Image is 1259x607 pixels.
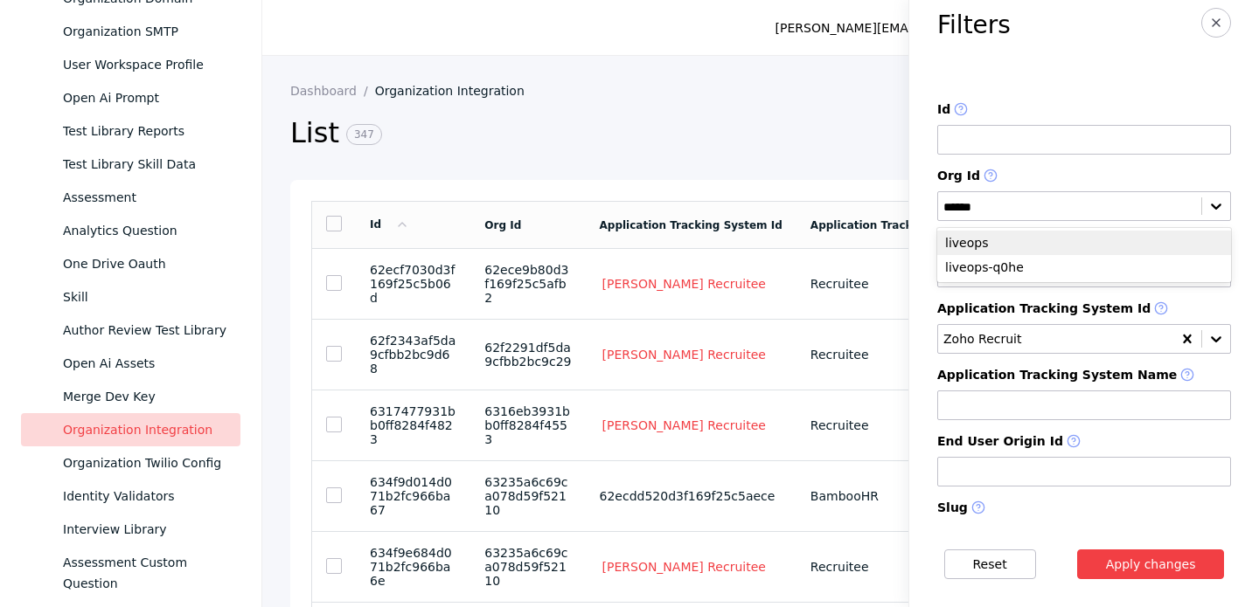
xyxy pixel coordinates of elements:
a: User Workspace Profile [21,48,240,81]
div: Author Review Test Library [63,320,226,341]
a: Organization SMTP [21,15,240,48]
label: Slug [937,500,1231,516]
span: 6316eb3931bb0ff8284f4553 [484,404,570,446]
div: liveops-q0he [937,255,1231,279]
button: Apply changes [1077,549,1225,579]
div: Assessment Custom Question [63,552,226,594]
div: Analytics Question [63,220,226,241]
div: Test Library Reports [63,121,226,141]
a: [PERSON_NAME] Recruitee [600,417,769,433]
label: Application Tracking System Id [937,301,1231,317]
h3: Filters [937,11,1011,39]
div: Organization Integration [63,419,226,440]
a: Interview Library [21,513,240,546]
a: Assessment [21,181,240,214]
a: Organization Integration [375,84,539,98]
a: Skill [21,280,240,314]
section: 634f9d014d071b2fc966ba67 [370,475,456,517]
span: 62ecdd520d3f169f25c5aece [600,489,776,503]
span: 347 [346,124,382,145]
a: Assessment Custom Question [21,546,240,600]
div: Identity Validators [63,486,226,507]
div: Organization Twilio Config [63,452,226,473]
div: Merge Dev Key [63,386,226,407]
a: [PERSON_NAME] Recruitee [600,347,769,362]
span: 63235a6c69ca078d59f52110 [484,546,567,588]
span: 62ece9b80d3f169f25c5afb2 [484,263,568,305]
div: Open Ai Assets [63,353,226,374]
a: Dashboard [290,84,375,98]
div: Skill [63,286,226,307]
span: 63235a6c69ca078d59f52110 [484,475,567,517]
label: Id [937,102,1231,118]
section: 62f2343af5da9cfbb2bc9d68 [370,334,456,376]
a: Application Tracking System Id [600,219,783,231]
section: BambooHR [810,489,1016,503]
div: Assessment [63,187,226,208]
div: Test Library Skill Data [63,154,226,175]
a: Application Tracking System Name [810,219,1016,231]
section: Recruitee [810,348,1016,362]
a: One Drive Oauth [21,247,240,280]
label: End User Origin Id [937,434,1231,450]
a: [PERSON_NAME] Recruitee [600,276,769,292]
div: Interview Library [63,519,226,540]
a: Analytics Question [21,214,240,247]
a: Open Ai Prompt [21,81,240,114]
a: Test Library Skill Data [21,148,240,181]
a: Author Review Test Library [21,314,240,347]
span: 62f2291df5da9cfbb2bc9c29 [484,341,571,369]
a: Merge Dev Key [21,380,240,413]
div: Organization SMTP [63,21,226,42]
div: liveops [937,231,1231,255]
div: Open Ai Prompt [63,87,226,108]
a: Test Library Reports [21,114,240,148]
a: Open Ai Assets [21,347,240,380]
div: One Drive Oauth [63,253,226,274]
a: Organization Integration [21,413,240,446]
section: Recruitee [810,277,1016,291]
section: 634f9e684d071b2fc966ba6e [370,546,456,588]
section: Recruitee [810,418,1016,432]
a: [PERSON_NAME] Recruitee [600,559,769,575]
a: Id [370,218,409,231]
section: Recruitee [810,560,1016,574]
label: Org Id [937,169,1231,184]
a: Org Id [484,219,521,231]
h2: List [290,115,959,152]
label: Application Tracking System Name [937,368,1231,383]
a: Identity Validators [21,479,240,513]
div: [PERSON_NAME][EMAIL_ADDRESS][PERSON_NAME][DOMAIN_NAME] [776,17,1193,38]
a: Organization Twilio Config [21,446,240,479]
section: 62ecf7030d3f169f25c5b06d [370,263,456,305]
div: User Workspace Profile [63,54,226,75]
section: 6317477931bb0ff8284f4823 [370,404,456,446]
button: Reset [944,549,1036,579]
